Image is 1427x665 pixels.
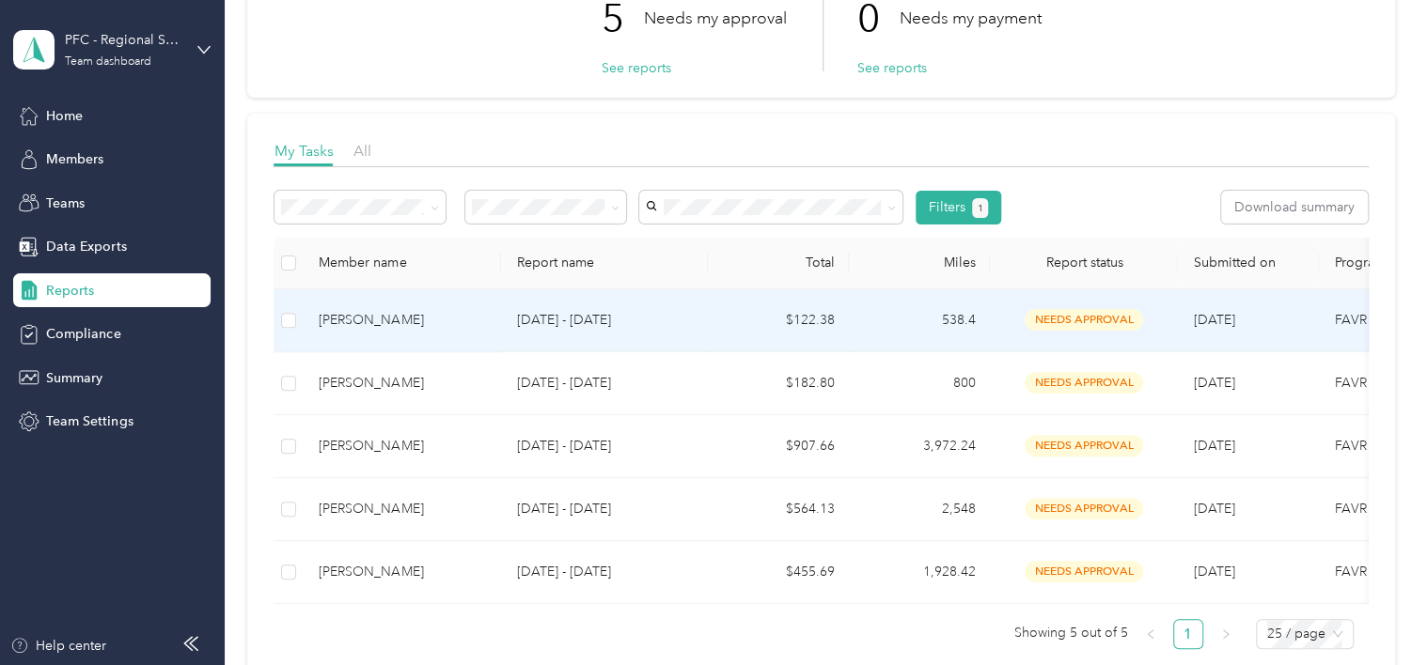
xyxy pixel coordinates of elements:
span: needs approval [1025,498,1143,519]
iframe: Everlance-gr Chat Button Frame [1322,560,1427,665]
span: needs approval [1025,435,1143,456]
p: [DATE] - [DATE] [516,499,693,519]
button: 1 [972,198,988,218]
span: Compliance [46,324,120,344]
button: See reports [856,58,926,78]
li: Next Page [1211,619,1241,649]
button: See reports [601,58,670,78]
p: [DATE] - [DATE] [516,436,693,456]
span: [DATE] [1193,438,1234,454]
td: 3,972.24 [849,415,990,478]
span: Summary [46,368,102,388]
div: [PERSON_NAME] [319,436,486,456]
p: Needs my approval [643,7,786,30]
span: right [1220,628,1231,640]
button: Filters1 [916,191,1001,224]
span: Reports [46,281,94,301]
div: Page Size [1256,619,1354,649]
p: Needs my payment [899,7,1041,30]
span: needs approval [1025,372,1143,394]
span: needs approval [1025,309,1143,331]
div: Member name [319,255,486,271]
span: [DATE] [1193,312,1234,328]
td: 538.4 [849,289,990,352]
button: Help center [10,636,106,656]
div: [PERSON_NAME] [319,310,486,331]
td: $907.66 [708,415,849,478]
span: Showing 5 out of 5 [1014,619,1128,647]
span: Teams [46,193,85,213]
div: PFC - Regional Sales Manager [65,30,182,50]
span: Report status [1005,255,1163,271]
th: Submitted on [1178,238,1319,289]
span: All [353,142,370,160]
div: Miles [864,255,975,271]
p: [DATE] - [DATE] [516,310,693,331]
span: Team Settings [46,411,133,431]
td: $122.38 [708,289,849,352]
div: [PERSON_NAME] [319,373,486,394]
p: [DATE] - [DATE] [516,562,693,582]
div: Team dashboard [65,56,151,68]
span: Members [46,149,103,169]
td: $455.69 [708,541,849,604]
span: My Tasks [274,142,333,160]
span: Data Exports [46,237,126,256]
span: [DATE] [1193,375,1234,391]
li: 1 [1173,619,1203,649]
td: $564.13 [708,478,849,541]
div: [PERSON_NAME] [319,562,486,582]
button: right [1211,619,1241,649]
button: left [1136,619,1166,649]
td: $182.80 [708,352,849,415]
span: left [1145,628,1156,640]
th: Member name [304,238,501,289]
li: Previous Page [1136,619,1166,649]
span: 25 / page [1267,620,1342,648]
button: Download summary [1221,191,1368,224]
td: 800 [849,352,990,415]
span: [DATE] [1193,564,1234,580]
a: 1 [1174,620,1202,648]
span: 1 [977,200,982,217]
div: [PERSON_NAME] [319,499,486,519]
div: Total [723,255,834,271]
span: needs approval [1025,561,1143,582]
th: Report name [501,238,708,289]
p: [DATE] - [DATE] [516,373,693,394]
span: [DATE] [1193,501,1234,517]
span: Home [46,106,83,126]
td: 1,928.42 [849,541,990,604]
td: 2,548 [849,478,990,541]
